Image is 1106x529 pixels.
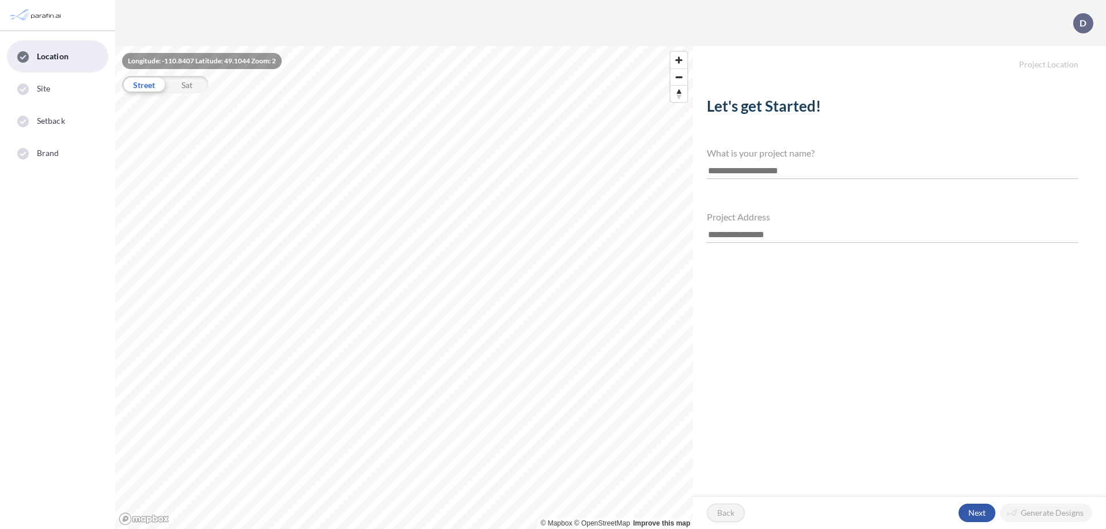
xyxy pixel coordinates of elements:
[671,85,687,102] button: Reset bearing to north
[37,51,69,62] span: Location
[1080,18,1086,28] p: D
[693,46,1106,70] h5: Project Location
[122,76,165,93] div: Street
[9,5,65,26] img: Parafin
[633,519,690,527] a: Improve this map
[37,115,65,127] span: Setback
[707,147,1078,158] h4: What is your project name?
[574,519,630,527] a: OpenStreetMap
[122,53,282,69] div: Longitude: -110.8407 Latitude: 49.1044 Zoom: 2
[115,46,693,529] canvas: Map
[707,211,1078,222] h4: Project Address
[37,83,50,94] span: Site
[671,86,687,102] span: Reset bearing to north
[165,76,209,93] div: Sat
[707,97,1078,120] h2: Let's get Started!
[119,512,169,526] a: Mapbox homepage
[541,519,573,527] a: Mapbox
[671,52,687,68] button: Zoom in
[959,504,995,522] button: Next
[671,68,687,85] button: Zoom out
[37,147,59,159] span: Brand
